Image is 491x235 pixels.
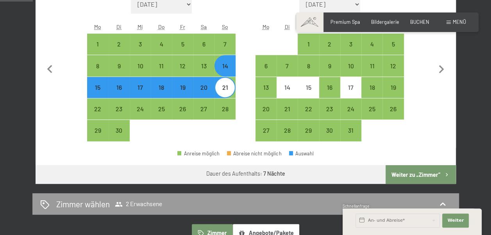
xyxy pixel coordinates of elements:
[227,151,282,156] div: Abreise nicht möglich
[201,23,207,30] abbr: Samstag
[298,55,319,76] div: Wed Oct 08 2025
[130,41,150,61] div: 3
[319,34,340,55] div: Thu Oct 02 2025
[277,120,298,141] div: Tue Oct 28 2025
[277,98,298,119] div: Anreise möglich
[298,120,319,141] div: Anreise möglich
[255,98,277,119] div: Anreise möglich
[383,63,403,82] div: 12
[320,84,339,104] div: 16
[172,77,193,98] div: Anreise möglich
[255,98,277,119] div: Mon Oct 20 2025
[172,98,193,119] div: Fri Sep 26 2025
[214,55,236,76] div: Anreise möglich
[298,41,318,61] div: 1
[340,55,361,76] div: Fri Oct 10 2025
[130,34,151,55] div: Anreise möglich
[341,63,361,82] div: 10
[194,106,214,125] div: 27
[361,34,382,55] div: Sat Oct 04 2025
[130,84,150,104] div: 17
[172,77,193,98] div: Fri Sep 19 2025
[88,127,107,147] div: 29
[56,198,110,210] h2: Zimmer wählen
[151,34,172,55] div: Anreise möglich
[382,55,404,76] div: Sun Oct 12 2025
[130,63,150,82] div: 10
[151,55,172,76] div: Anreise möglich
[215,84,235,104] div: 21
[319,98,340,119] div: Thu Oct 23 2025
[130,98,151,119] div: Anreise möglich
[277,77,298,98] div: Anreise nicht möglich
[137,23,143,30] abbr: Mittwoch
[109,120,130,141] div: Anreise möglich
[173,106,192,125] div: 26
[109,106,129,125] div: 23
[130,106,150,125] div: 24
[262,23,270,30] abbr: Montag
[172,55,193,76] div: Anreise möglich
[330,19,360,25] a: Premium Spa
[382,34,404,55] div: Anreise möglich
[298,63,318,82] div: 8
[87,55,108,76] div: Mon Sep 08 2025
[151,77,172,98] div: Thu Sep 18 2025
[87,77,108,98] div: Anreise möglich
[382,98,404,119] div: Anreise möglich
[386,165,455,184] button: Weiter zu „Zimmer“
[298,98,319,119] div: Anreise möglich
[340,98,361,119] div: Anreise möglich
[277,120,298,141] div: Anreise möglich
[222,23,228,30] abbr: Sonntag
[206,170,285,178] div: Dauer des Aufenthalts:
[88,41,107,61] div: 1
[158,23,165,30] abbr: Donnerstag
[109,77,130,98] div: Tue Sep 16 2025
[193,55,214,76] div: Anreise möglich
[410,19,429,25] span: BUCHEN
[194,41,214,61] div: 6
[361,34,382,55] div: Anreise möglich
[130,77,151,98] div: Anreise möglich
[361,98,382,119] div: Sat Oct 25 2025
[382,55,404,76] div: Anreise möglich
[277,127,297,147] div: 28
[298,84,318,104] div: 15
[362,41,382,61] div: 4
[109,55,130,76] div: Anreise möglich
[215,41,235,61] div: 7
[87,34,108,55] div: Mon Sep 01 2025
[341,127,361,147] div: 31
[277,98,298,119] div: Tue Oct 21 2025
[214,98,236,119] div: Anreise möglich
[87,120,108,141] div: Anreise möglich
[214,77,236,98] div: Sun Sep 21 2025
[256,63,276,82] div: 6
[298,77,319,98] div: Anreise nicht möglich
[215,63,235,82] div: 14
[361,55,382,76] div: Anreise möglich
[371,19,399,25] span: Bildergalerie
[152,84,171,104] div: 18
[88,63,107,82] div: 8
[320,41,339,61] div: 2
[151,98,172,119] div: Thu Sep 25 2025
[256,106,276,125] div: 20
[94,23,101,30] abbr: Montag
[277,106,297,125] div: 21
[298,127,318,147] div: 29
[382,98,404,119] div: Sun Oct 26 2025
[151,55,172,76] div: Thu Sep 11 2025
[340,77,361,98] div: Fri Oct 17 2025
[151,77,172,98] div: Anreise möglich
[109,41,129,61] div: 2
[255,77,277,98] div: Anreise möglich
[298,120,319,141] div: Wed Oct 29 2025
[340,98,361,119] div: Fri Oct 24 2025
[215,106,235,125] div: 28
[442,214,469,228] button: Weiter
[109,34,130,55] div: Anreise möglich
[340,34,361,55] div: Anreise möglich
[193,77,214,98] div: Anreise möglich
